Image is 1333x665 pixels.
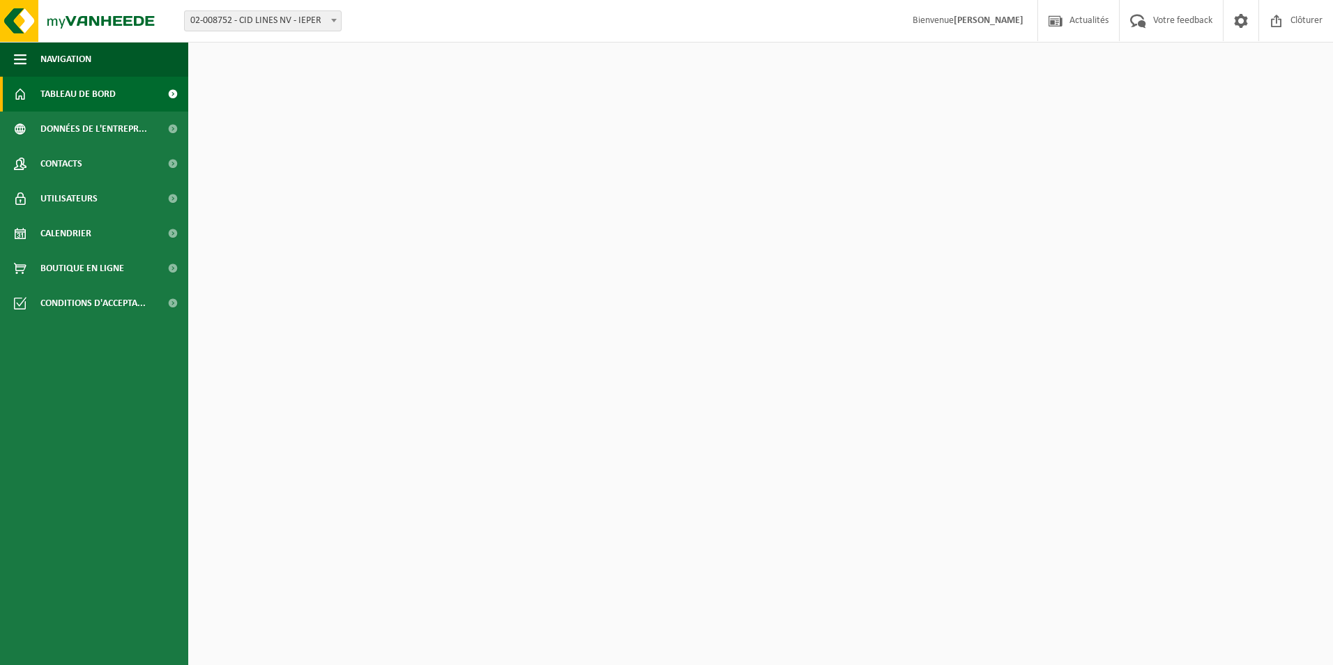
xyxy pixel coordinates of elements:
[40,286,146,321] span: Conditions d'accepta...
[40,146,82,181] span: Contacts
[40,181,98,216] span: Utilisateurs
[954,15,1023,26] strong: [PERSON_NAME]
[184,10,342,31] span: 02-008752 - CID LINES NV - IEPER
[40,77,116,112] span: Tableau de bord
[185,11,341,31] span: 02-008752 - CID LINES NV - IEPER
[40,251,124,286] span: Boutique en ligne
[40,112,147,146] span: Données de l'entrepr...
[40,216,91,251] span: Calendrier
[40,42,91,77] span: Navigation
